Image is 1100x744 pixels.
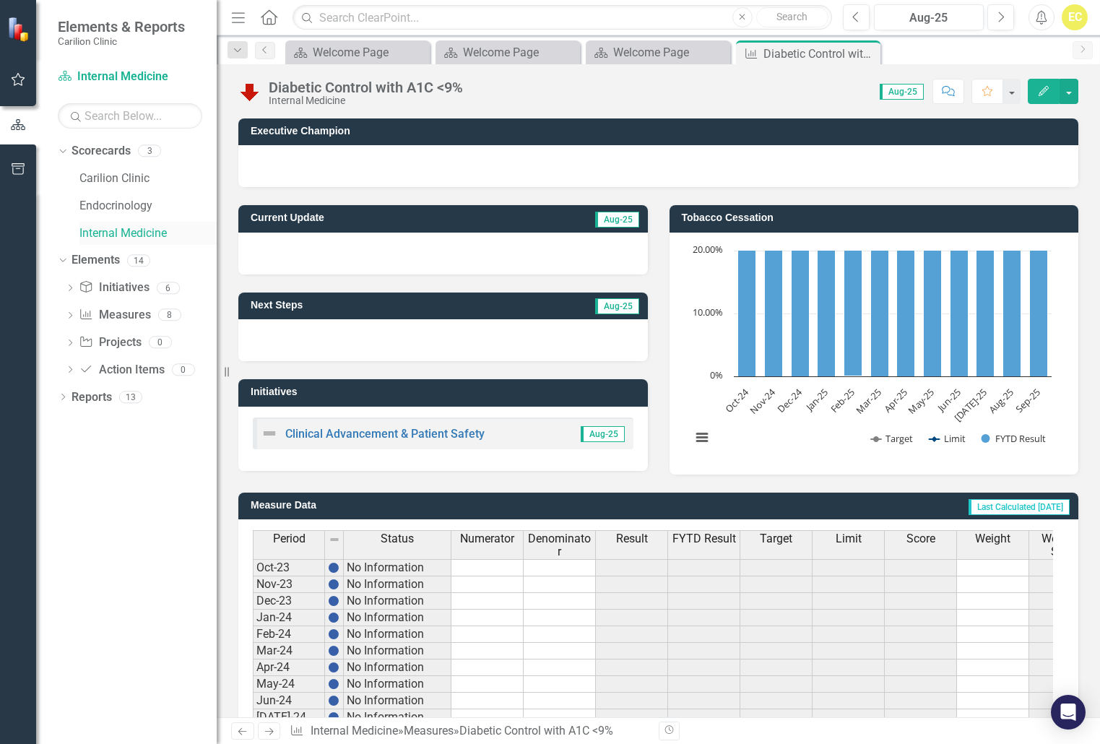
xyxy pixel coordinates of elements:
[72,389,112,406] a: Reports
[238,80,261,103] img: Below Plan
[58,35,185,47] small: Carilion Clinic
[7,16,33,42] img: ClearPoint Strategy
[595,212,639,228] span: Aug-25
[58,69,202,85] a: Internal Medicine
[527,532,592,558] span: Denominator
[119,391,142,403] div: 13
[460,532,514,545] span: Numerator
[684,243,1059,460] svg: Interactive chart
[463,43,576,61] div: Welcome Page
[1051,695,1086,730] div: Open Intercom Messenger
[328,645,339,657] img: BgCOk07PiH71IgAAAABJRU5ErkJggg==
[138,145,161,157] div: 3
[1032,532,1098,558] span: Weighted Score
[72,252,120,269] a: Elements
[874,4,984,30] button: Aug-25
[79,334,141,351] a: Projects
[404,724,454,737] a: Measures
[776,11,807,22] span: Search
[328,678,339,690] img: BgCOk07PiH71IgAAAABJRU5ErkJggg==
[774,385,805,415] text: Dec-24
[269,95,463,106] div: Internal Medicine
[344,576,451,593] td: No Information
[157,282,180,294] div: 6
[616,532,648,545] span: Result
[251,300,459,311] h3: Next Steps
[985,386,1015,416] text: Aug-25
[79,307,150,324] a: Measures
[613,43,727,61] div: Welcome Page
[328,595,339,607] img: BgCOk07PiH71IgAAAABJRU5ErkJggg==
[313,43,426,61] div: Welcome Page
[253,576,325,593] td: Nov-23
[253,693,325,709] td: Jun-24
[581,426,625,442] span: Aug-25
[344,676,451,693] td: No Information
[79,170,217,187] a: Carilion Clinic
[693,243,723,256] text: 20.00%
[58,103,202,129] input: Search Below...
[311,724,398,737] a: Internal Medicine
[827,386,857,415] text: Feb-25
[253,643,325,659] td: Mar-24
[253,559,325,576] td: Oct-23
[329,534,340,545] img: 8DAGhfEEPCf229AAAAAElFTkSuQmCC
[285,427,485,441] a: Clinical Advancement & Patient Safety
[79,225,217,242] a: Internal Medicine
[79,280,149,296] a: Initiatives
[253,626,325,643] td: Feb-24
[852,386,883,416] text: Mar-25
[975,532,1010,545] span: Weight
[328,628,339,640] img: BgCOk07PiH71IgAAAABJRU5ErkJggg==
[982,432,1047,445] button: Show FYTD Result
[344,559,451,576] td: No Information
[344,610,451,626] td: No Information
[344,593,451,610] td: No Information
[328,711,339,723] img: BgCOk07PiH71IgAAAABJRU5ErkJggg==
[344,709,451,726] td: No Information
[682,212,1072,223] h3: Tobacco Cessation
[1062,4,1088,30] button: EC
[269,79,463,95] div: Diabetic Control with A1C <9%
[344,693,451,709] td: No Information
[289,43,426,61] a: Welcome Page
[58,18,185,35] span: Elements & Reports
[253,610,325,626] td: Jan-24
[969,499,1070,515] span: Last Calculated [DATE]
[127,254,150,267] div: 14
[930,432,966,445] button: Show Limit
[149,337,172,349] div: 0
[328,695,339,706] img: BgCOk07PiH71IgAAAABJRU5ErkJggg==
[253,593,325,610] td: Dec-23
[79,362,164,379] a: Action Items
[251,500,571,511] h3: Measure Data
[439,43,576,61] a: Welcome Page
[172,363,195,376] div: 0
[692,428,712,448] button: View chart menu, Chart
[261,425,278,442] img: Not Defined
[253,709,325,726] td: [DATE]-24
[722,385,751,415] text: Oct-24
[253,659,325,676] td: Apr-24
[328,662,339,673] img: BgCOk07PiH71IgAAAABJRU5ErkJggg==
[672,532,736,545] span: FYTD Result
[328,612,339,623] img: BgCOk07PiH71IgAAAABJRU5ErkJggg==
[251,212,491,223] h3: Current Update
[251,126,1071,137] h3: Executive Champion
[756,7,828,27] button: Search
[273,532,306,545] span: Period
[879,9,979,27] div: Aug-25
[710,368,723,381] text: 0%
[595,298,639,314] span: Aug-25
[328,562,339,574] img: BgCOk07PiH71IgAAAABJRU5ErkJggg==
[880,84,924,100] span: Aug-25
[1013,386,1042,415] text: Sep-25
[836,532,862,545] span: Limit
[693,306,723,319] text: 10.00%
[880,386,909,415] text: Apr-25
[589,43,727,61] a: Welcome Page
[871,432,914,445] button: Show Target
[459,724,613,737] div: Diabetic Control with A1C <9%
[251,386,641,397] h3: Initiatives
